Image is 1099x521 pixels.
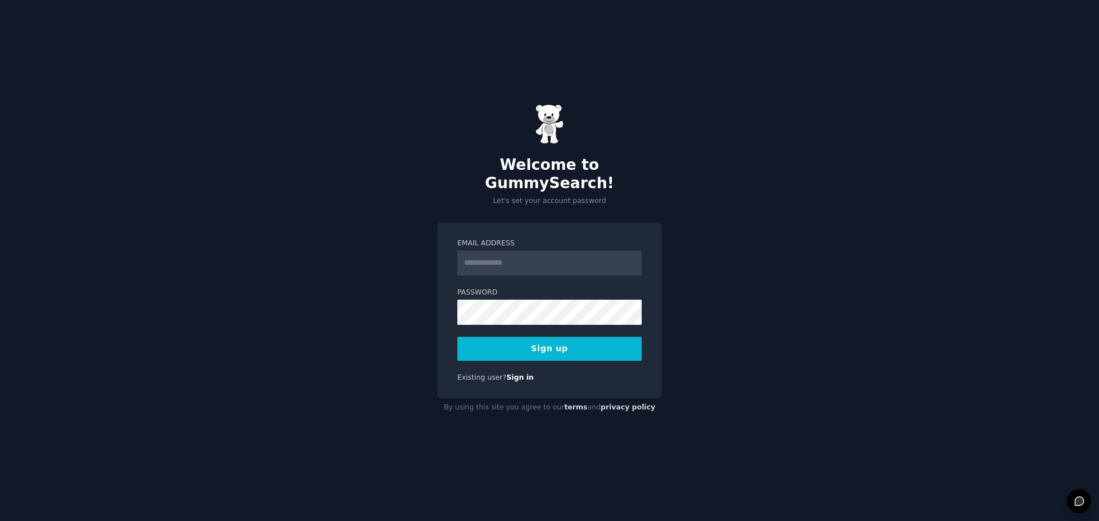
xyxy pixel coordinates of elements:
[457,288,642,298] label: Password
[535,104,564,144] img: Gummy Bear
[457,337,642,361] button: Sign up
[507,373,534,381] a: Sign in
[437,399,662,417] div: By using this site you agree to our and
[457,373,507,381] span: Existing user?
[564,403,587,411] a: terms
[437,156,662,192] h2: Welcome to GummySearch!
[600,403,655,411] a: privacy policy
[457,238,642,249] label: Email Address
[437,196,662,206] p: Let's set your account password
